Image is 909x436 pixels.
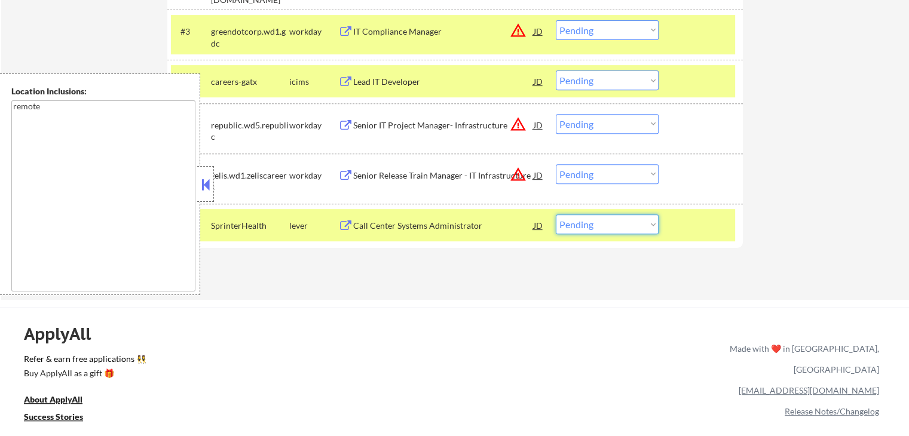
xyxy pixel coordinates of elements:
[510,166,527,183] button: warning_amber
[353,26,534,38] div: IT Compliance Manager
[289,220,338,232] div: lever
[24,394,99,409] a: About ApplyAll
[510,116,527,133] button: warning_amber
[211,119,289,143] div: republic.wd5.republic
[289,170,338,182] div: workday
[211,220,289,232] div: SprinterHealth
[532,214,544,236] div: JD
[289,76,338,88] div: icims
[353,170,534,182] div: Senior Release Train Manager - IT Infrastructure
[211,170,289,193] div: zelis.wd1.zeliscareers
[785,406,879,416] a: Release Notes/Changelog
[289,119,338,131] div: workday
[739,385,879,395] a: [EMAIL_ADDRESS][DOMAIN_NAME]
[24,369,143,377] div: Buy ApplyAll as a gift 🎁
[289,26,338,38] div: workday
[353,76,534,88] div: Lead IT Developer
[24,367,143,382] a: Buy ApplyAll as a gift 🎁
[532,70,544,92] div: JD
[11,85,195,97] div: Location Inclusions:
[532,164,544,186] div: JD
[24,411,99,426] a: Success Stories
[24,394,82,404] u: About ApplyAll
[353,119,534,131] div: Senior IT Project Manager- Infrastructure
[532,20,544,42] div: JD
[725,338,879,380] div: Made with ❤️ in [GEOGRAPHIC_DATA], [GEOGRAPHIC_DATA]
[211,26,289,49] div: greendotcorp.wd1.gdc
[532,114,544,136] div: JD
[180,26,201,38] div: #3
[24,355,480,367] a: Refer & earn free applications 👯‍♀️
[24,412,83,422] u: Success Stories
[353,220,534,232] div: Call Center Systems Administrator
[510,22,527,39] button: warning_amber
[211,76,289,88] div: careers-gatx
[24,324,105,344] div: ApplyAll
